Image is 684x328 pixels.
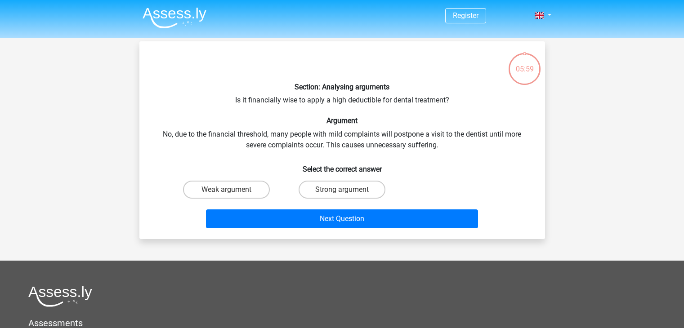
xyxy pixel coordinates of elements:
[508,52,541,75] div: 05:59
[143,7,206,28] img: Assessly
[143,49,541,232] div: Is it financially wise to apply a high deductible for dental treatment? No, due to the financial ...
[299,181,385,199] label: Strong argument
[154,116,531,125] h6: Argument
[154,83,531,91] h6: Section: Analysing arguments
[453,11,478,20] a: Register
[206,209,478,228] button: Next Question
[28,286,92,307] img: Assessly logo
[154,158,531,173] h6: Select the correct answer
[183,181,270,199] label: Weak argument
